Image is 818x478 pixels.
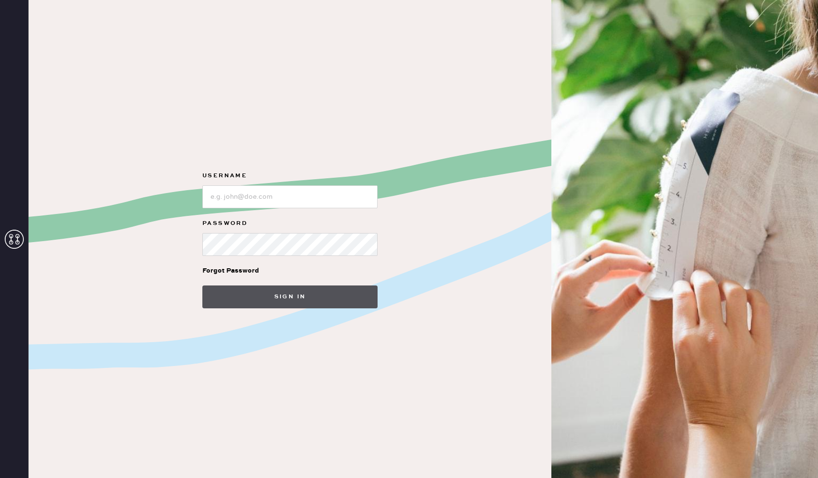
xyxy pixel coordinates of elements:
[202,265,259,276] div: Forgot Password
[202,285,378,308] button: Sign in
[202,256,259,285] a: Forgot Password
[202,170,378,182] label: Username
[202,218,378,229] label: Password
[202,185,378,208] input: e.g. john@doe.com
